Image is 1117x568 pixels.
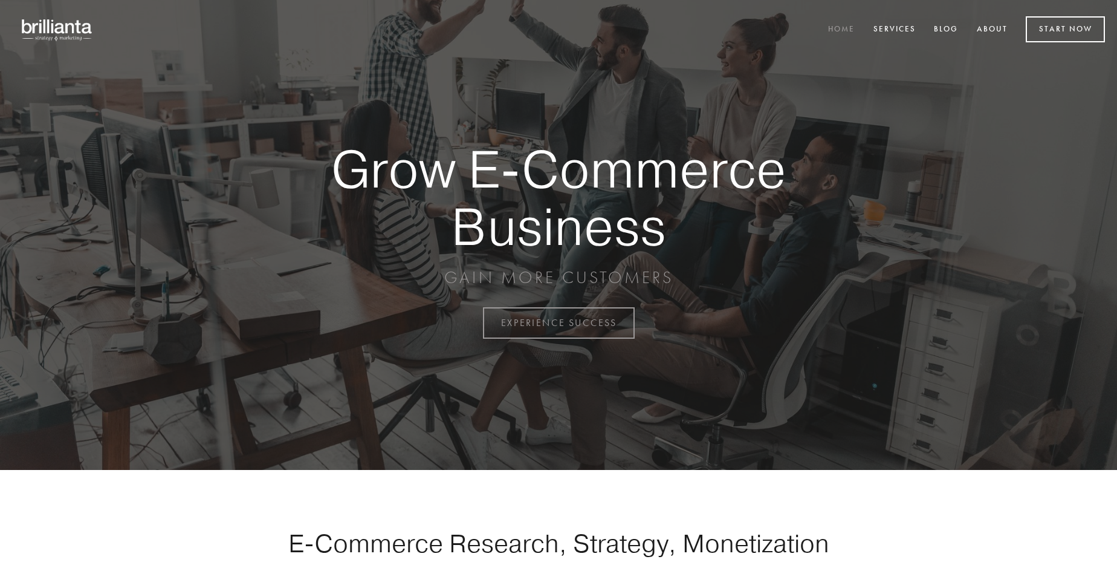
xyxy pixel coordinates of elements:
a: Home [820,20,863,40]
p: GAIN MORE CUSTOMERS [289,267,828,289]
a: Services [866,20,924,40]
a: About [969,20,1015,40]
a: Blog [926,20,966,40]
strong: Grow E-Commerce Business [289,140,828,255]
img: brillianta - research, strategy, marketing [12,12,103,47]
a: EXPERIENCE SUCCESS [483,307,635,339]
a: Start Now [1026,16,1105,42]
h1: E-Commerce Research, Strategy, Monetization [250,528,867,558]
